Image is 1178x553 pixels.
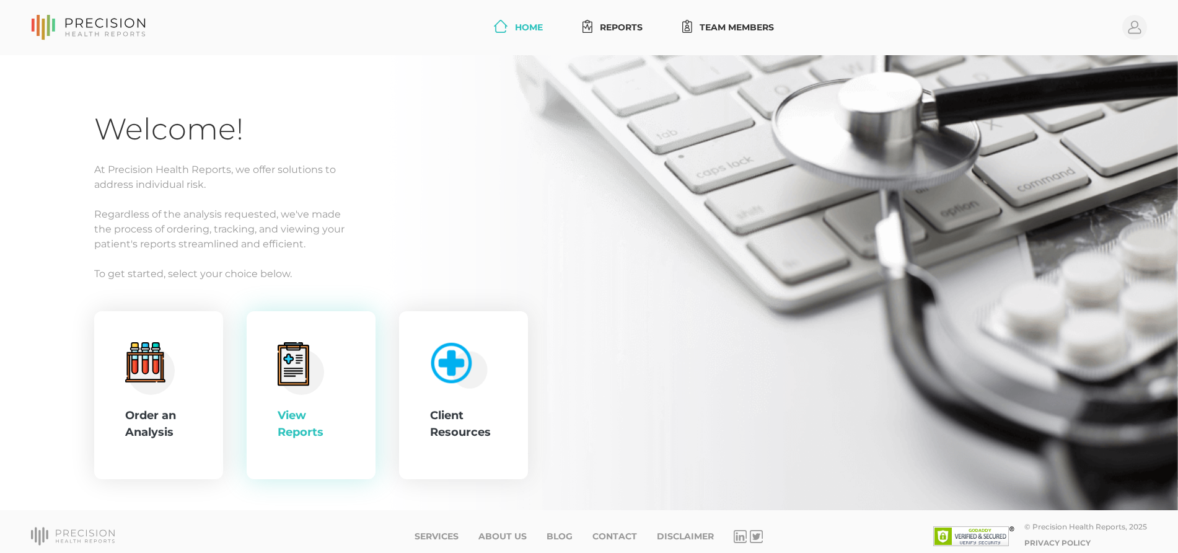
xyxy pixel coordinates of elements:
a: Disclaimer [657,531,714,542]
a: Team Members [677,16,779,39]
a: Services [415,531,459,542]
img: SSL site seal - click to verify [933,526,1014,546]
div: Order an Analysis [125,407,192,441]
a: Home [489,16,548,39]
div: View Reports [278,407,345,441]
div: Client Resources [430,407,497,441]
a: Privacy Policy [1024,538,1091,547]
a: Blog [547,531,573,542]
h1: Welcome! [94,111,1084,148]
a: About Us [478,531,527,542]
div: © Precision Health Reports, 2025 [1024,522,1147,531]
img: client-resource.c5a3b187.png [424,337,488,389]
a: Reports [578,16,648,39]
p: To get started, select your choice below. [94,267,1084,281]
p: Regardless of the analysis requested, we've made the process of ordering, tracking, and viewing y... [94,207,1084,252]
p: At Precision Health Reports, we offer solutions to address individual risk. [94,162,1084,192]
a: Contact [592,531,637,542]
